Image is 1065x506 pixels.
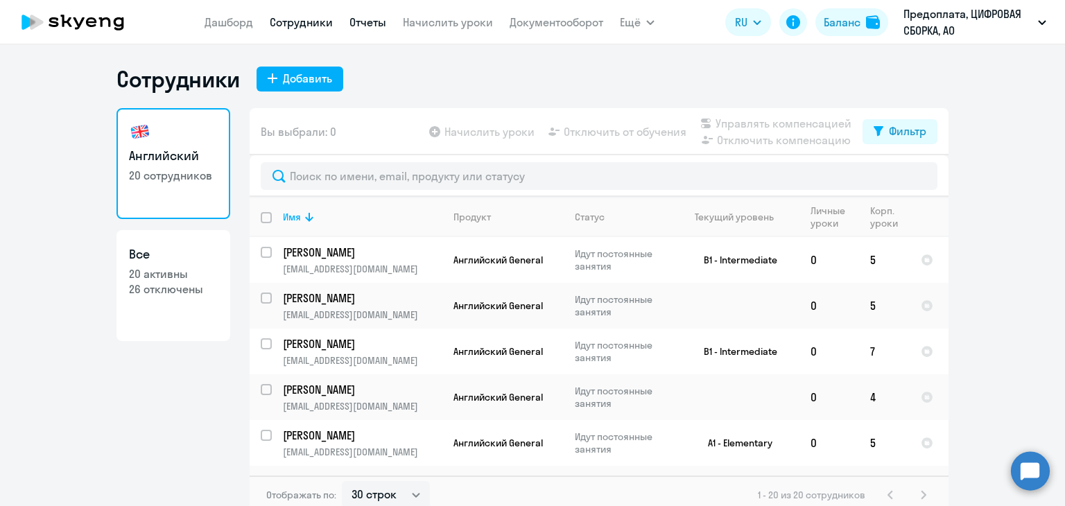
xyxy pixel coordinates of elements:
[283,382,442,397] a: [PERSON_NAME]
[129,121,151,143] img: english
[859,374,910,420] td: 4
[811,204,858,229] div: Личные уроки
[129,281,218,297] p: 26 отключены
[261,162,937,190] input: Поиск по имени, email, продукту или статусу
[283,473,440,489] p: [PERSON_NAME]
[453,345,543,358] span: Английский General
[575,339,670,364] p: Идут постоянные занятия
[283,428,442,443] a: [PERSON_NAME]
[116,230,230,341] a: Все20 активны26 отключены
[799,374,859,420] td: 0
[283,446,442,458] p: [EMAIL_ADDRESS][DOMAIN_NAME]
[897,6,1053,39] button: Предоплата, ЦИФРОВАЯ СБОРКА, АО
[859,329,910,374] td: 7
[283,336,442,351] a: [PERSON_NAME]
[453,211,563,223] div: Продукт
[670,237,799,283] td: B1 - Intermediate
[575,385,670,410] p: Идут постоянные занятия
[261,123,336,140] span: Вы выбрали: 0
[129,266,218,281] p: 20 активны
[283,473,442,489] a: [PERSON_NAME]
[870,204,900,229] div: Корп. уроки
[889,123,926,139] div: Фильтр
[349,15,386,29] a: Отчеты
[283,211,442,223] div: Имя
[283,354,442,367] p: [EMAIL_ADDRESS][DOMAIN_NAME]
[811,204,849,229] div: Личные уроки
[799,329,859,374] td: 0
[824,14,860,30] div: Баланс
[129,147,218,165] h3: Английский
[799,420,859,466] td: 0
[205,15,253,29] a: Дашборд
[866,15,880,29] img: balance
[575,430,670,455] p: Идут постоянные занятия
[510,15,603,29] a: Документооборот
[257,67,343,91] button: Добавить
[453,437,543,449] span: Английский General
[670,420,799,466] td: A1 - Elementary
[859,420,910,466] td: 5
[725,8,771,36] button: RU
[620,14,641,30] span: Ещё
[270,15,333,29] a: Сотрудники
[859,283,910,329] td: 5
[116,65,240,93] h1: Сотрудники
[283,245,440,260] p: [PERSON_NAME]
[283,263,442,275] p: [EMAIL_ADDRESS][DOMAIN_NAME]
[758,489,865,501] span: 1 - 20 из 20 сотрудников
[283,290,442,306] a: [PERSON_NAME]
[453,299,543,312] span: Английский General
[575,211,670,223] div: Статус
[283,428,440,443] p: [PERSON_NAME]
[799,237,859,283] td: 0
[116,108,230,219] a: Английский20 сотрудников
[283,211,301,223] div: Имя
[695,211,774,223] div: Текущий уровень
[283,70,332,87] div: Добавить
[670,329,799,374] td: B1 - Intermediate
[575,293,670,318] p: Идут постоянные занятия
[283,400,442,412] p: [EMAIL_ADDRESS][DOMAIN_NAME]
[863,119,937,144] button: Фильтр
[682,211,799,223] div: Текущий уровень
[283,308,442,321] p: [EMAIL_ADDRESS][DOMAIN_NAME]
[903,6,1032,39] p: Предоплата, ЦИФРОВАЯ СБОРКА, АО
[453,254,543,266] span: Английский General
[283,336,440,351] p: [PERSON_NAME]
[815,8,888,36] button: Балансbalance
[403,15,493,29] a: Начислить уроки
[453,211,491,223] div: Продукт
[859,237,910,283] td: 5
[266,489,336,501] span: Отображать по:
[799,283,859,329] td: 0
[129,168,218,183] p: 20 сотрудников
[575,211,605,223] div: Статус
[575,247,670,272] p: Идут постоянные занятия
[283,290,440,306] p: [PERSON_NAME]
[735,14,747,30] span: RU
[129,245,218,263] h3: Все
[870,204,909,229] div: Корп. уроки
[283,382,440,397] p: [PERSON_NAME]
[283,245,442,260] a: [PERSON_NAME]
[620,8,655,36] button: Ещё
[453,391,543,403] span: Английский General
